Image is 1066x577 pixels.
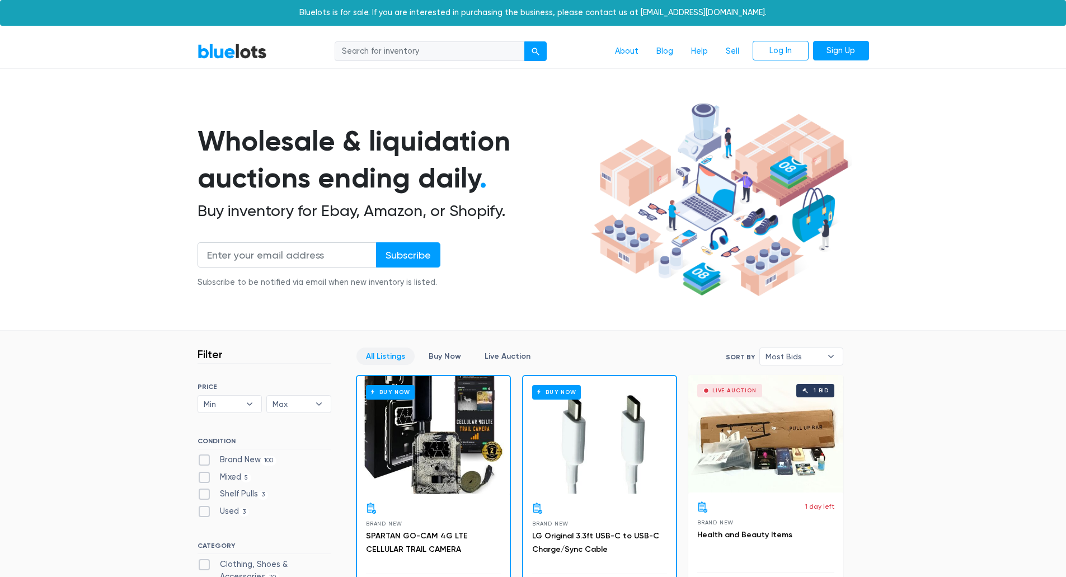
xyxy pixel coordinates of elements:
[273,396,309,412] span: Max
[198,242,377,268] input: Enter your email address
[198,471,252,484] label: Mixed
[241,473,252,482] span: 5
[766,348,821,365] span: Most Bids
[697,530,792,540] a: Health and Beauty Items
[726,352,755,362] label: Sort By
[198,454,277,466] label: Brand New
[532,531,659,554] a: LG Original 3.3ft USB-C to USB-C Charge/Sync Cable
[587,98,852,302] img: hero-ee84e7d0318cb26816c560f6b4441b76977f77a177738b4e94f68c95b2b83dbb.png
[238,396,261,412] b: ▾
[366,520,402,527] span: Brand New
[198,201,587,221] h2: Buy inventory for Ebay, Amazon, or Shopify.
[198,383,331,391] h6: PRICE
[261,456,277,465] span: 100
[697,519,734,526] span: Brand New
[198,542,331,554] h6: CATEGORY
[335,41,525,62] input: Search for inventory
[753,41,809,61] a: Log In
[712,388,757,393] div: Live Auction
[805,501,834,512] p: 1 day left
[198,276,440,289] div: Subscribe to be notified via email when new inventory is listed.
[523,376,676,494] a: Buy Now
[813,41,869,61] a: Sign Up
[356,348,415,365] a: All Listings
[198,43,267,59] a: BlueLots
[198,437,331,449] h6: CONDITION
[647,41,682,62] a: Blog
[480,161,487,195] span: .
[532,520,569,527] span: Brand New
[198,348,223,361] h3: Filter
[376,242,440,268] input: Subscribe
[688,375,843,492] a: Live Auction 1 bid
[366,531,468,554] a: SPARTAN GO-CAM 4G LTE CELLULAR TRAIL CAMERA
[717,41,748,62] a: Sell
[198,123,587,197] h1: Wholesale & liquidation auctions ending daily
[198,488,269,500] label: Shelf Pulls
[682,41,717,62] a: Help
[606,41,647,62] a: About
[258,491,269,500] span: 3
[419,348,471,365] a: Buy Now
[239,508,250,517] span: 3
[475,348,540,365] a: Live Auction
[819,348,843,365] b: ▾
[204,396,241,412] span: Min
[307,396,331,412] b: ▾
[198,505,250,518] label: Used
[357,376,510,494] a: Buy Now
[366,385,415,399] h6: Buy Now
[532,385,581,399] h6: Buy Now
[814,388,829,393] div: 1 bid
